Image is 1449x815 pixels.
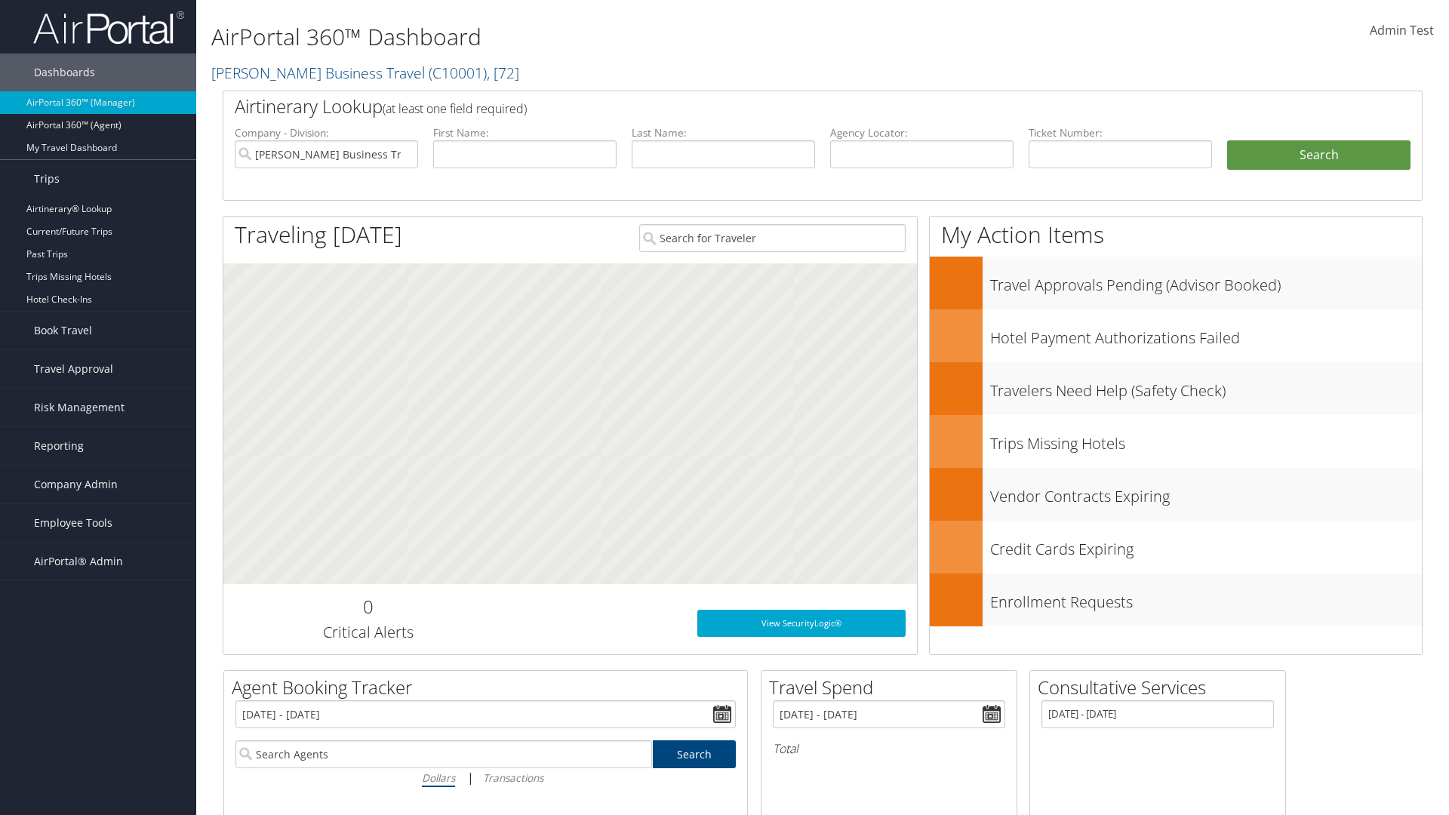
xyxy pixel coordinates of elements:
[232,675,747,700] h2: Agent Booking Tracker
[653,740,737,768] a: Search
[990,320,1422,349] h3: Hotel Payment Authorizations Failed
[930,362,1422,415] a: Travelers Need Help (Safety Check)
[34,543,123,580] span: AirPortal® Admin
[1370,8,1434,54] a: Admin Test
[34,160,60,198] span: Trips
[990,267,1422,296] h3: Travel Approvals Pending (Advisor Booked)
[1029,125,1212,140] label: Ticket Number:
[769,675,1017,700] h2: Travel Spend
[639,224,906,252] input: Search for Traveler
[34,312,92,349] span: Book Travel
[990,426,1422,454] h3: Trips Missing Hotels
[34,54,95,91] span: Dashboards
[422,770,455,785] i: Dollars
[235,219,402,251] h1: Traveling [DATE]
[930,574,1422,626] a: Enrollment Requests
[34,466,118,503] span: Company Admin
[33,10,184,45] img: airportal-logo.png
[990,478,1422,507] h3: Vendor Contracts Expiring
[429,63,487,83] span: ( C10001 )
[930,468,1422,521] a: Vendor Contracts Expiring
[930,257,1422,309] a: Travel Approvals Pending (Advisor Booked)
[235,125,418,140] label: Company - Division:
[990,373,1422,401] h3: Travelers Need Help (Safety Check)
[990,584,1422,613] h3: Enrollment Requests
[930,521,1422,574] a: Credit Cards Expiring
[1370,22,1434,38] span: Admin Test
[383,100,527,117] span: (at least one field required)
[433,125,617,140] label: First Name:
[34,389,125,426] span: Risk Management
[211,63,519,83] a: [PERSON_NAME] Business Travel
[34,504,112,542] span: Employee Tools
[773,740,1005,757] h6: Total
[235,594,501,620] h2: 0
[235,622,501,643] h3: Critical Alerts
[34,350,113,388] span: Travel Approval
[235,740,652,768] input: Search Agents
[930,309,1422,362] a: Hotel Payment Authorizations Failed
[990,531,1422,560] h3: Credit Cards Expiring
[632,125,815,140] label: Last Name:
[483,770,543,785] i: Transactions
[830,125,1014,140] label: Agency Locator:
[697,610,906,637] a: View SecurityLogic®
[235,94,1311,119] h2: Airtinerary Lookup
[211,21,1026,53] h1: AirPortal 360™ Dashboard
[487,63,519,83] span: , [ 72 ]
[930,219,1422,251] h1: My Action Items
[235,768,736,787] div: |
[1227,140,1411,171] button: Search
[1038,675,1285,700] h2: Consultative Services
[930,415,1422,468] a: Trips Missing Hotels
[34,427,84,465] span: Reporting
